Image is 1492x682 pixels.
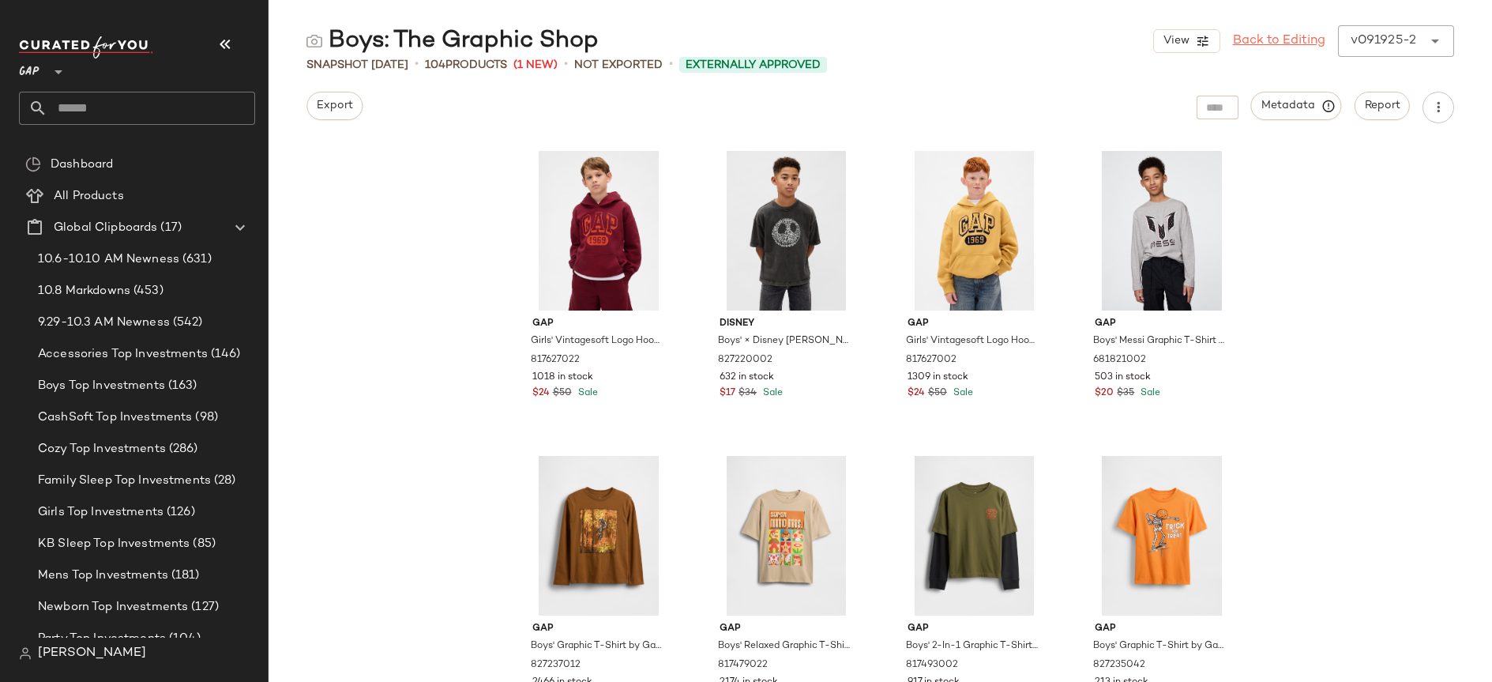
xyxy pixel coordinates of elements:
[1351,32,1416,51] div: v091925-2
[190,535,216,553] span: (85)
[208,345,241,364] span: (146)
[306,25,599,57] div: Boys: The Graphic Shop
[1251,92,1342,120] button: Metadata
[906,334,1039,349] span: Girls' Vintagesoft Logo Hoodie by Gap Honey Im Home Size S (6/7)
[306,92,363,120] button: Export
[1095,386,1114,401] span: $20
[553,386,572,401] span: $50
[38,345,208,364] span: Accessories Top Investments
[170,314,203,332] span: (542)
[720,386,735,401] span: $17
[38,282,130,300] span: 10.8 Markdowns
[574,57,663,73] span: Not Exported
[908,386,925,401] span: $24
[1082,151,1241,311] img: cn57636292.jpg
[906,658,958,673] span: 817493002
[895,151,1054,311] img: cn60453363.jpg
[38,644,146,663] span: [PERSON_NAME]
[513,57,558,73] span: (1 New)
[1117,386,1134,401] span: $35
[738,386,757,401] span: $34
[38,377,165,395] span: Boys Top Investments
[19,647,32,660] img: svg%3e
[54,187,124,205] span: All Products
[1162,35,1189,47] span: View
[1095,317,1228,331] span: Gap
[38,251,179,269] span: 10.6-10.10 AM Newness
[950,388,973,398] span: Sale
[718,353,772,367] span: 827220002
[906,353,956,367] span: 817627002
[1082,456,1241,616] img: cn59894269.jpg
[532,386,550,401] span: $24
[157,219,182,237] span: (17)
[707,456,866,616] img: cn59959017.jpg
[168,567,200,585] span: (181)
[1153,29,1220,53] button: View
[1137,388,1160,398] span: Sale
[38,535,190,553] span: KB Sleep Top Investments
[575,388,598,398] span: Sale
[908,622,1041,636] span: Gap
[531,334,664,349] span: Girls' Vintagesoft Logo Hoodie by Gap Red Delicious Size XS (4/5)
[192,409,218,427] span: (98)
[38,472,211,490] span: Family Sleep Top Investments
[720,371,774,385] span: 632 in stock
[1095,622,1228,636] span: Gap
[166,630,201,648] span: (104)
[532,317,666,331] span: Gap
[1364,100,1400,112] span: Report
[1093,639,1227,654] span: Boys' Graphic T-Shirt by Gap Orange Ochre Size XXL (14/16)
[130,282,163,300] span: (453)
[669,55,673,74] span: •
[19,54,39,82] span: GAP
[415,55,419,74] span: •
[1355,92,1410,120] button: Report
[531,639,664,654] span: Boys' Graphic T-Shirt by Gap [PERSON_NAME] Size M (8)
[306,57,408,73] span: Snapshot [DATE]
[165,377,197,395] span: (163)
[908,317,1041,331] span: Gap
[531,658,581,673] span: 827237012
[166,440,198,458] span: (286)
[1093,353,1146,367] span: 681821002
[306,33,322,49] img: svg%3e
[1261,99,1332,113] span: Metadata
[1093,658,1145,673] span: 827235042
[38,598,188,616] span: Newborn Top Investments
[720,622,853,636] span: Gap
[425,59,445,71] span: 104
[686,57,821,73] span: Externally Approved
[531,353,580,367] span: 817627022
[532,622,666,636] span: Gap
[564,55,568,74] span: •
[38,440,166,458] span: Cozy Top Investments
[707,151,866,311] img: cn60445604.jpg
[720,317,853,331] span: Disney
[1093,334,1227,349] span: Boys' Messi Graphic T-Shirt by Gap Grey Size S (6/7)
[928,386,947,401] span: $50
[532,371,593,385] span: 1018 in stock
[520,456,678,616] img: cn59894255.jpg
[211,472,236,490] span: (28)
[179,251,212,269] span: (631)
[425,57,507,73] div: Products
[760,388,783,398] span: Sale
[38,314,170,332] span: 9.29-10.3 AM Newness
[54,219,157,237] span: Global Clipboards
[38,409,192,427] span: CashSoft Top Investments
[188,598,219,616] span: (127)
[718,334,851,349] span: Boys' × Disney [PERSON_NAME] The Nightmare Before Christmas Skull T-Shirt by Gap Moonless Night S...
[38,567,168,585] span: Mens Top Investments
[895,456,1054,616] img: cn59922841.jpg
[1095,371,1151,385] span: 503 in stock
[520,151,678,311] img: cn60657793.jpg
[19,36,153,58] img: cfy_white_logo.C9jOOHJF.svg
[906,639,1039,654] span: Boys' 2-In-1 Graphic T-Shirt by Gap Army Jacket Green Size XS (4/5)
[163,503,195,522] span: (126)
[38,503,163,522] span: Girls Top Investments
[38,630,166,648] span: Party Top Investments
[25,156,41,172] img: svg%3e
[1233,32,1325,51] a: Back to Editing
[718,658,768,673] span: 817479022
